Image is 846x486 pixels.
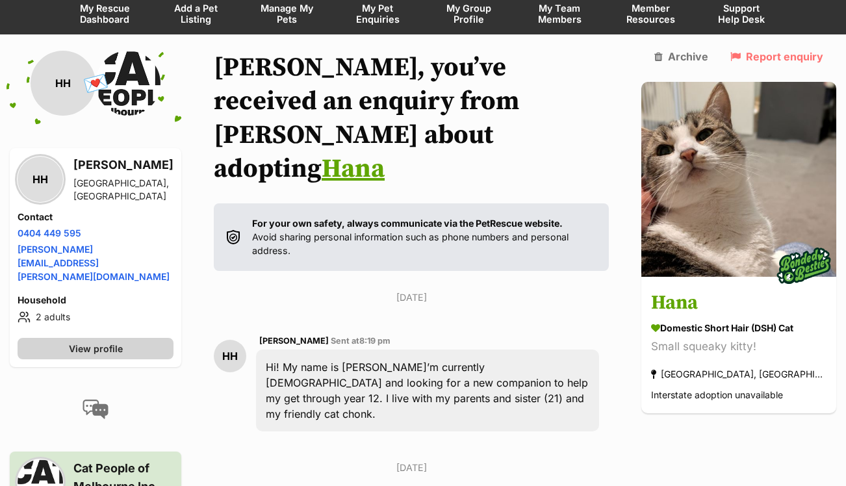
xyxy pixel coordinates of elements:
div: HH [18,157,63,202]
span: Member Resources [621,3,680,25]
h1: [PERSON_NAME], you’ve received an enquiry from [PERSON_NAME] about adopting [214,51,609,186]
div: [GEOGRAPHIC_DATA], [GEOGRAPHIC_DATA] [73,177,173,203]
a: Archive [654,51,708,62]
div: HH [214,340,246,372]
div: [GEOGRAPHIC_DATA], [GEOGRAPHIC_DATA] [651,366,827,383]
span: Sent at [331,336,391,346]
div: Domestic Short Hair (DSH) Cat [651,322,827,335]
a: Hana Domestic Short Hair (DSH) Cat Small squeaky kitty! [GEOGRAPHIC_DATA], [GEOGRAPHIC_DATA] Inte... [641,279,836,414]
img: bonded besties [771,234,836,299]
a: Report enquiry [730,51,823,62]
h4: Contact [18,211,173,224]
img: Hana [641,82,836,277]
span: View profile [69,342,123,355]
a: [PERSON_NAME][EMAIL_ADDRESS][PERSON_NAME][DOMAIN_NAME] [18,244,170,282]
div: Hi! My name is [PERSON_NAME]’m currently [DEMOGRAPHIC_DATA] and looking for a new companion to he... [256,350,599,431]
img: Cat People of Melbourne profile pic [96,51,160,116]
span: [PERSON_NAME] [259,336,329,346]
span: 💌 [81,70,110,97]
p: [DATE] [214,290,609,304]
span: Manage My Pets [257,3,316,25]
span: My Pet Enquiries [348,3,407,25]
span: My Rescue Dashboard [75,3,134,25]
span: Interstate adoption unavailable [651,390,783,401]
span: My Team Members [530,3,589,25]
li: 2 adults [18,309,173,325]
h4: Household [18,294,173,307]
p: Avoid sharing personal information such as phone numbers and personal address. [252,216,596,258]
span: Support Help Desk [712,3,771,25]
img: conversation-icon-4a6f8262b818ee0b60e3300018af0b2d0b884aa5de6e9bcb8d3d4eeb1a70a7c4.svg [83,400,109,419]
a: View profile [18,338,173,359]
span: My Group Profile [439,3,498,25]
p: [DATE] [214,461,609,474]
span: 8:19 pm [359,336,391,346]
h3: [PERSON_NAME] [73,156,173,174]
div: Small squeaky kitty! [651,339,827,356]
div: HH [31,51,96,116]
strong: For your own safety, always communicate via the PetRescue website. [252,218,563,229]
a: Hana [322,153,385,185]
h3: Hana [651,289,827,318]
a: 0404 449 595 [18,227,81,238]
span: Add a Pet Listing [166,3,225,25]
